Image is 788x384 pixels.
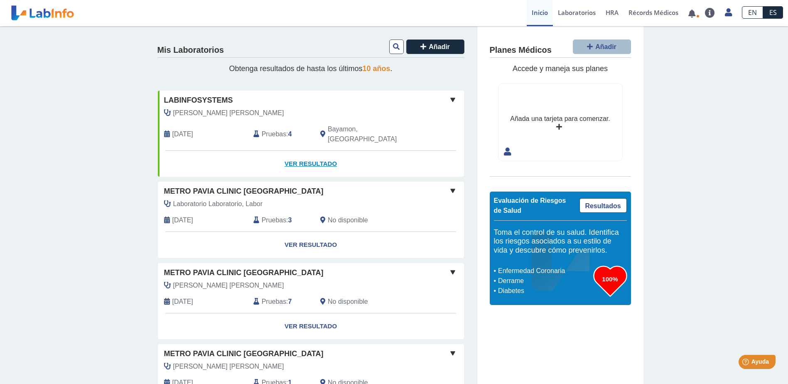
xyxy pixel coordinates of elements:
[496,286,594,296] li: Diabetes
[494,228,627,255] h5: Toma el control de su salud. Identifica los riesgos asociados a su estilo de vida y descubre cómo...
[363,64,390,73] span: 10 años
[172,215,193,225] span: 2025-08-08
[510,114,610,124] div: Añada una tarjeta para comenzar.
[328,215,368,225] span: No disponible
[429,43,450,50] span: Añadir
[172,129,193,139] span: 2020-07-15
[328,297,368,307] span: No disponible
[406,39,464,54] button: Añadir
[173,199,263,209] span: Laboratorio Laboratorio, Labor
[173,281,284,290] span: Perez Berdeguer, Carlos
[494,197,566,214] span: Evaluación de Riesgos de Salud
[496,276,594,286] li: Derrame
[262,297,286,307] span: Pruebas
[742,6,763,19] a: EN
[164,95,233,106] span: Labinfosystems
[164,267,324,278] span: Metro Pavia Clinic [GEOGRAPHIC_DATA]
[579,198,627,213] a: Resultados
[262,129,286,139] span: Pruebas
[595,43,616,50] span: Añadir
[288,130,292,138] b: 4
[328,124,420,144] span: Bayamon, PR
[288,298,292,305] b: 7
[164,186,324,197] span: Metro Pavia Clinic [GEOGRAPHIC_DATA]
[490,45,552,55] h4: Planes Médicos
[262,215,286,225] span: Pruebas
[158,313,464,340] a: Ver Resultado
[158,151,464,177] a: Ver Resultado
[606,8,619,17] span: HRA
[247,215,314,225] div: :
[164,348,324,359] span: Metro Pavia Clinic [GEOGRAPHIC_DATA]
[573,39,631,54] button: Añadir
[513,64,608,73] span: Accede y maneja sus planes
[229,64,392,73] span: Obtenga resultados de hasta los últimos .
[173,108,284,118] span: Perez Berdeguer, Carlos
[158,232,464,258] a: Ver Resultado
[172,297,193,307] span: 2025-04-10
[763,6,783,19] a: ES
[594,274,627,284] h3: 100%
[247,124,314,144] div: :
[173,362,284,372] span: Perez Berdeguer, Carlos
[496,266,594,276] li: Enfermedad Coronaria
[157,45,224,55] h4: Mis Laboratorios
[714,352,779,375] iframe: Help widget launcher
[247,297,314,307] div: :
[288,217,292,224] b: 3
